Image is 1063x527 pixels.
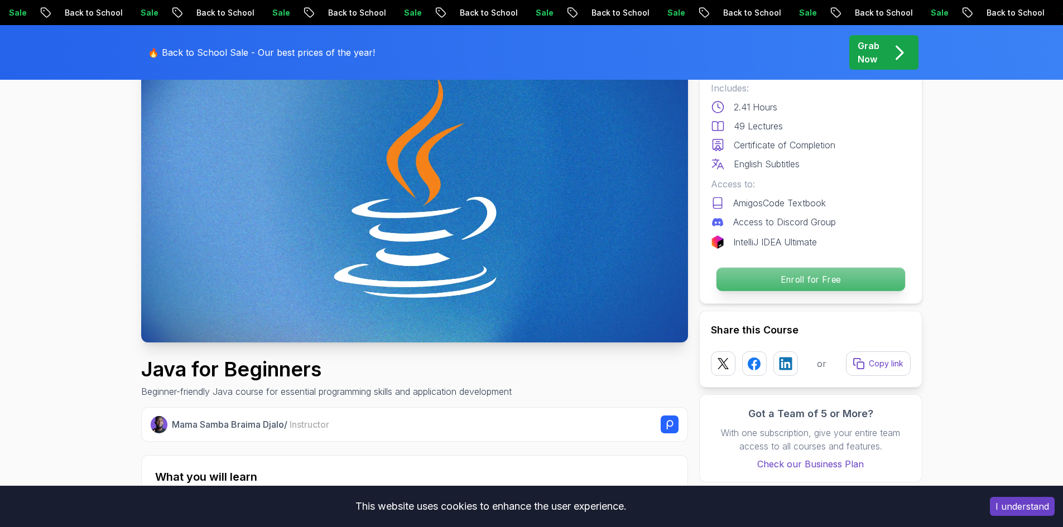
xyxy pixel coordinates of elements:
p: English Subtitles [734,157,800,171]
p: Back to School [316,7,392,18]
p: Sale [392,7,427,18]
p: 49 Lectures [734,119,783,133]
p: IntelliJ IDEA Ultimate [733,235,817,249]
p: or [817,357,826,370]
p: Sale [787,7,822,18]
img: java-for-beginners_thumbnail [141,35,688,342]
p: Back to School [843,7,918,18]
a: Check our Business Plan [711,457,911,471]
p: Sale [918,7,954,18]
h3: Got a Team of 5 or More? [711,406,911,422]
p: Mama Samba Braima Djalo / [172,418,329,431]
h2: Share this Course [711,322,911,338]
p: Sale [260,7,296,18]
p: Back to School [974,7,1050,18]
p: Back to School [711,7,787,18]
p: Back to School [448,7,523,18]
p: 2.41 Hours [734,100,777,114]
button: Accept cookies [990,497,1055,516]
p: AmigosCode Textbook [733,196,826,210]
p: Includes: [711,81,911,95]
p: Back to School [579,7,655,18]
button: Enroll for Free [715,267,905,292]
p: 🔥 Back to School Sale - Our best prices of the year! [148,46,375,59]
p: Beginner-friendly Java course for essential programming skills and application development [141,385,512,398]
p: Sale [128,7,164,18]
p: Sale [655,7,691,18]
span: Instructor [290,419,329,430]
p: Grab Now [858,39,879,66]
p: Sale [523,7,559,18]
p: Certificate of Completion [734,138,835,152]
p: Copy link [869,358,903,369]
p: Access to Discord Group [733,215,836,229]
img: jetbrains logo [711,235,724,249]
h1: Java for Beginners [141,358,512,380]
p: Back to School [52,7,128,18]
h2: What you will learn [155,469,674,485]
p: Back to School [184,7,260,18]
p: Access to: [711,177,911,191]
p: Enroll for Free [716,268,905,291]
p: With one subscription, give your entire team access to all courses and features. [711,426,911,453]
div: This website uses cookies to enhance the user experience. [8,494,973,519]
button: Copy link [846,351,911,376]
img: Nelson Djalo [151,416,168,433]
